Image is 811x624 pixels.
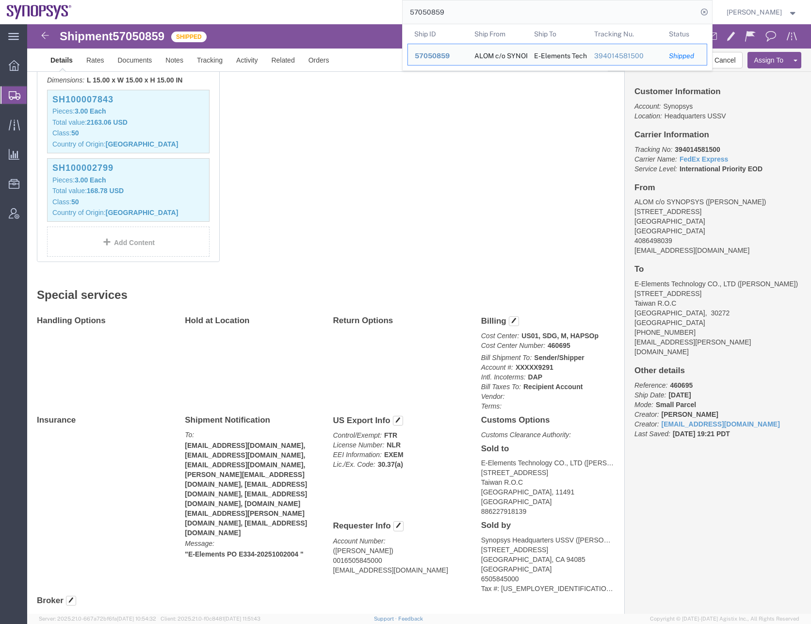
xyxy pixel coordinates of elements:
[727,7,782,17] span: Rafael Chacon
[374,616,398,622] a: Support
[587,24,662,44] th: Tracking Nu.
[403,0,697,24] input: Search for shipment number, reference number
[39,616,156,622] span: Server: 2025.21.0-667a72bf6fa
[527,24,587,44] th: Ship To
[474,44,520,65] div: ALOM c/o SYNOPSYS
[117,616,156,622] span: [DATE] 10:54:32
[407,24,712,70] table: Search Results
[650,615,799,623] span: Copyright © [DATE]-[DATE] Agistix Inc., All Rights Reserved
[27,24,811,614] iframe: FS Legacy Container
[7,5,72,19] img: logo
[161,616,260,622] span: Client: 2025.21.0-f0c8481
[662,24,707,44] th: Status
[669,51,700,61] div: Shipped
[407,24,468,44] th: Ship ID
[398,616,423,622] a: Feedback
[224,616,260,622] span: [DATE] 11:51:43
[726,6,798,18] button: [PERSON_NAME]
[594,51,655,61] div: 394014581500
[534,44,581,65] div: E-Elements Technology CO., LTD
[467,24,527,44] th: Ship From
[415,51,461,61] div: 57050859
[415,52,450,60] span: 57050859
